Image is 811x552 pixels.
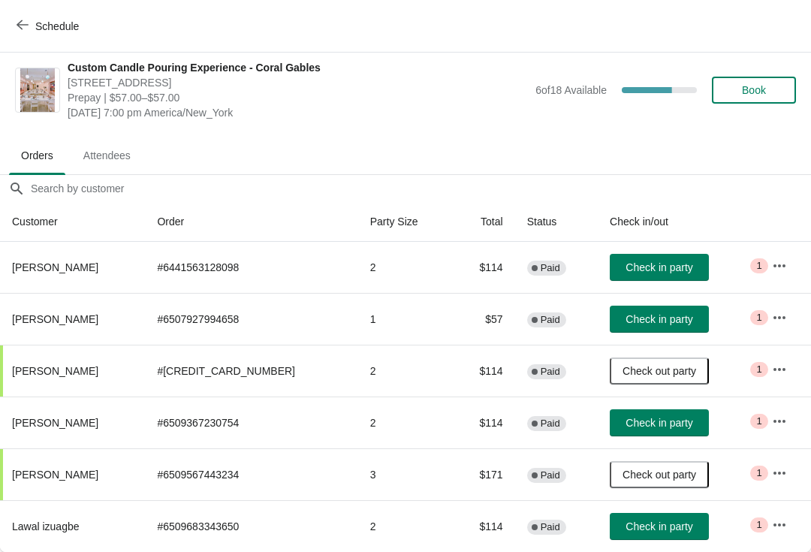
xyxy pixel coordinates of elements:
td: $171 [453,448,515,500]
input: Search by customer [30,175,811,202]
button: Schedule [8,13,91,40]
span: [PERSON_NAME] [12,261,98,273]
td: $114 [453,397,515,448]
span: Check in party [626,520,692,532]
span: Check out party [623,365,696,377]
span: [DATE] 7:00 pm America/New_York [68,105,528,120]
button: Check out party [610,357,709,385]
span: [PERSON_NAME] [12,365,98,377]
span: Custom Candle Pouring Experience - Coral Gables [68,60,528,75]
span: Paid [541,469,560,481]
button: Check in party [610,513,709,540]
span: Attendees [71,142,143,169]
span: 1 [756,467,761,479]
th: Total [453,202,515,242]
span: Schedule [35,20,79,32]
span: [PERSON_NAME] [12,469,98,481]
td: # 6509367230754 [145,397,357,448]
span: [PERSON_NAME] [12,417,98,429]
button: Check out party [610,461,709,488]
span: Check out party [623,469,696,481]
span: Prepay | $57.00–$57.00 [68,90,528,105]
td: # 6441563128098 [145,242,357,293]
span: 1 [756,363,761,376]
button: Check in party [610,254,709,281]
span: 1 [756,519,761,531]
span: Check in party [626,261,692,273]
td: $114 [453,345,515,397]
th: Order [145,202,357,242]
span: Paid [541,418,560,430]
span: Paid [541,521,560,533]
span: Paid [541,314,560,326]
span: Paid [541,262,560,274]
td: 2 [358,345,453,397]
button: Check in party [610,409,709,436]
span: 6 of 18 Available [535,84,607,96]
th: Check in/out [598,202,760,242]
td: # 6509683343650 [145,500,357,552]
td: 1 [358,293,453,345]
td: 2 [358,500,453,552]
td: $57 [453,293,515,345]
span: Book [742,84,766,96]
td: # 6507927994658 [145,293,357,345]
span: 1 [756,312,761,324]
button: Check in party [610,306,709,333]
span: Lawal izuagbe [12,520,80,532]
td: # [CREDIT_CARD_NUMBER] [145,345,357,397]
span: [PERSON_NAME] [12,313,98,325]
img: Custom Candle Pouring Experience - Coral Gables [20,68,56,112]
td: 2 [358,242,453,293]
th: Status [515,202,598,242]
button: Book [712,77,796,104]
span: Check in party [626,313,692,325]
span: 1 [756,415,761,427]
span: Paid [541,366,560,378]
td: 3 [358,448,453,500]
span: 1 [756,260,761,272]
span: [STREET_ADDRESS] [68,75,528,90]
span: Orders [9,142,65,169]
td: $114 [453,500,515,552]
td: # 6509567443234 [145,448,357,500]
td: $114 [453,242,515,293]
th: Party Size [358,202,453,242]
td: 2 [358,397,453,448]
span: Check in party [626,417,692,429]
